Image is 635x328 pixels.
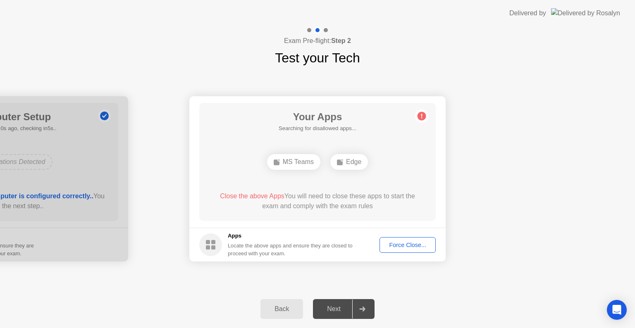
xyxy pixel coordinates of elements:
button: Next [313,299,375,319]
div: You will need to close these apps to start the exam and comply with the exam rules [211,191,424,211]
div: Next [315,305,352,313]
div: Edge [330,154,368,170]
button: Back [260,299,303,319]
div: Back [263,305,301,313]
h4: Exam Pre-flight: [284,36,351,46]
span: Close the above Apps [220,193,284,200]
div: Force Close... [382,242,433,248]
div: Delivered by [509,8,546,18]
div: Open Intercom Messenger [607,300,627,320]
img: Delivered by Rosalyn [551,8,620,18]
div: Locate the above apps and ensure they are closed to proceed with your exam. [228,242,353,257]
h5: Apps [228,232,353,240]
h5: Searching for disallowed apps... [279,124,356,133]
b: Step 2 [331,37,351,44]
h1: Your Apps [279,109,356,124]
div: MS Teams [267,154,320,170]
h1: Test your Tech [275,48,360,68]
button: Force Close... [380,237,436,253]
